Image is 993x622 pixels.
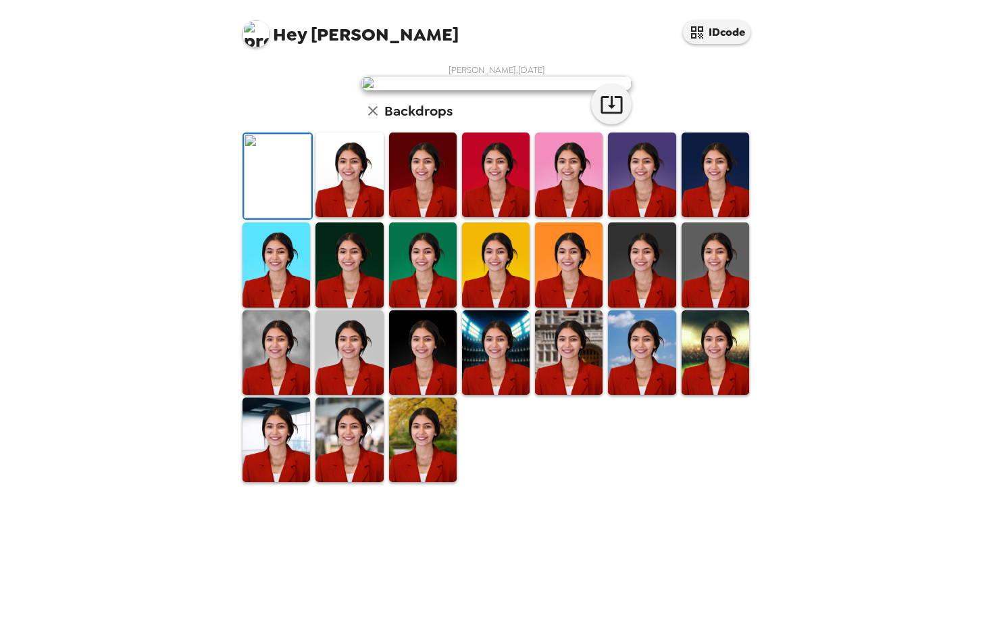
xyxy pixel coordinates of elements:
[243,14,459,44] span: [PERSON_NAME]
[273,22,307,47] span: Hey
[243,20,270,47] img: profile pic
[683,20,750,44] button: IDcode
[361,76,632,91] img: user
[244,134,311,218] img: Original
[384,100,453,122] h6: Backdrops
[449,64,545,76] span: [PERSON_NAME] , [DATE]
